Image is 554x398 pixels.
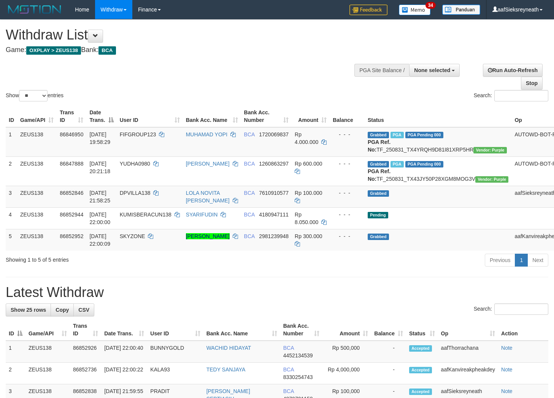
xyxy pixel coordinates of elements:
th: Action [498,319,548,341]
th: Status [365,106,512,127]
span: Grabbed [368,234,389,240]
td: aafKanvireakpheakdey [438,363,498,384]
img: Feedback.jpg [349,5,387,15]
span: PGA Pending [405,161,443,167]
span: 86852944 [60,212,83,218]
span: BCA [283,388,294,394]
span: Rp 600.000 [295,161,322,167]
td: ZEUS138 [25,363,70,384]
td: ZEUS138 [17,156,57,186]
th: User ID: activate to sort column ascending [147,319,203,341]
th: Game/API: activate to sort column ascending [17,106,57,127]
b: PGA Ref. No: [368,139,390,153]
span: Copy 8330254743 to clipboard [283,374,313,380]
td: 86852736 [70,363,101,384]
span: PGA Pending [405,132,443,138]
a: Note [501,345,513,351]
td: 4 [6,207,17,229]
span: None selected [414,67,450,73]
td: 2 [6,156,17,186]
span: Copy 1260863297 to clipboard [259,161,289,167]
b: PGA Ref. No: [368,168,390,182]
th: Bank Acc. Name: activate to sort column ascending [203,319,280,341]
span: Marked by aafnoeunsreypich [390,161,404,167]
img: MOTION_logo.png [6,4,63,15]
span: BCA [244,190,255,196]
span: 86847888 [60,161,83,167]
span: 86846950 [60,131,83,137]
a: WACHID HIDAYAT [206,345,251,351]
th: Amount: activate to sort column ascending [322,319,371,341]
th: Game/API: activate to sort column ascending [25,319,70,341]
td: ZEUS138 [17,127,57,157]
a: Previous [485,254,515,267]
td: ZEUS138 [25,341,70,363]
label: Show entries [6,90,63,101]
select: Showentries [19,90,48,101]
span: Grabbed [368,190,389,197]
label: Search: [474,303,548,315]
div: - - - [333,160,362,167]
th: Trans ID: activate to sort column ascending [70,319,101,341]
span: [DATE] 22:00:00 [89,212,110,225]
a: Next [527,254,548,267]
span: SKYZONE [120,233,145,239]
span: Rp 300.000 [295,233,322,239]
img: Button%20Memo.svg [399,5,431,15]
th: Balance [330,106,365,127]
span: Rp 8.050.000 [295,212,318,225]
label: Search: [474,90,548,101]
span: Copy [56,307,69,313]
th: Date Trans.: activate to sort column descending [86,106,116,127]
span: BCA [244,131,255,137]
span: Copy 4180947111 to clipboard [259,212,289,218]
span: Rp 100.000 [295,190,322,196]
td: ZEUS138 [17,229,57,251]
td: - [371,341,406,363]
a: TEDY SANJAYA [206,366,246,373]
span: [DATE] 19:58:29 [89,131,110,145]
h4: Game: Bank: [6,46,362,54]
div: PGA Site Balance / [354,64,409,77]
span: Grabbed [368,132,389,138]
a: [PERSON_NAME] [186,233,230,239]
td: 5 [6,229,17,251]
th: Balance: activate to sort column ascending [371,319,406,341]
td: Rp 500,000 [322,341,371,363]
td: 1 [6,341,25,363]
th: ID: activate to sort column descending [6,319,25,341]
td: ZEUS138 [17,207,57,229]
span: Copy 1720069837 to clipboard [259,131,289,137]
div: - - - [333,232,362,240]
span: BCA [283,366,294,373]
td: - [371,363,406,384]
td: TF_250831_TX4YRQH9D81I81XRP5HR [365,127,512,157]
a: Note [501,388,513,394]
span: 34 [425,2,436,9]
span: Accepted [409,345,432,352]
span: 86852952 [60,233,83,239]
th: Bank Acc. Number: activate to sort column ascending [241,106,292,127]
span: Pending [368,212,388,218]
td: 86852926 [70,341,101,363]
td: ZEUS138 [17,186,57,207]
div: - - - [333,211,362,218]
span: FIFGROUP123 [120,131,156,137]
input: Search: [494,303,548,315]
div: - - - [333,189,362,197]
a: CSV [73,303,94,316]
span: CSV [78,307,89,313]
td: Rp 4,000,000 [322,363,371,384]
h1: Withdraw List [6,27,362,43]
span: Marked by aafnoeunsreypich [390,132,404,138]
span: DPVILLA138 [120,190,151,196]
span: Accepted [409,389,432,395]
span: YUDHA0980 [120,161,150,167]
span: Accepted [409,367,432,373]
button: None selected [409,64,460,77]
td: [DATE] 22:00:40 [101,341,147,363]
a: Note [501,366,513,373]
th: Amount: activate to sort column ascending [292,106,330,127]
span: [DATE] 21:58:25 [89,190,110,204]
span: Rp 4.000.000 [295,131,318,145]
